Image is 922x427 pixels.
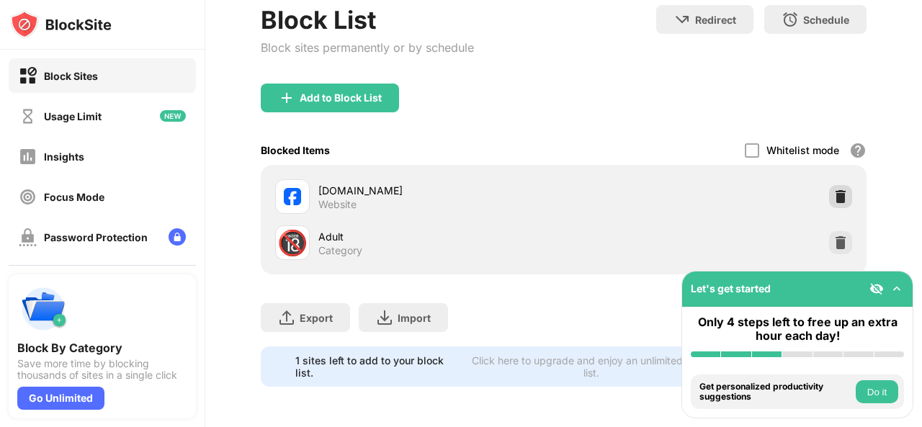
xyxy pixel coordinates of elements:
div: Schedule [803,14,849,26]
div: Whitelist mode [766,144,839,156]
div: Let's get started [691,282,771,295]
div: Export [300,312,333,324]
div: Block By Category [17,341,187,355]
div: Get personalized productivity suggestions [699,382,852,403]
div: Only 4 steps left to free up an extra hour each day! [691,315,904,343]
div: Adult [318,229,564,244]
div: 🔞 [277,228,308,258]
div: Block List [261,5,474,35]
div: Focus Mode [44,191,104,203]
img: new-icon.svg [160,110,186,122]
img: logo-blocksite.svg [10,10,112,39]
div: Category [318,244,362,257]
img: favicons [284,188,301,205]
div: Blocked Items [261,144,330,156]
img: focus-off.svg [19,188,37,206]
div: 1 sites left to add to your block list. [295,354,458,379]
img: time-usage-off.svg [19,107,37,125]
img: eye-not-visible.svg [869,282,884,296]
div: Block Sites [44,70,98,82]
button: Do it [856,380,898,403]
img: insights-off.svg [19,148,37,166]
div: Redirect [695,14,736,26]
div: Import [398,312,431,324]
div: Usage Limit [44,110,102,122]
img: push-categories.svg [17,283,69,335]
img: block-on.svg [19,67,37,85]
div: Insights [44,150,84,163]
img: omni-setup-toggle.svg [890,282,904,296]
div: Go Unlimited [17,387,104,410]
div: Add to Block List [300,92,382,104]
img: lock-menu.svg [169,228,186,246]
div: Save more time by blocking thousands of sites in a single click [17,358,187,381]
div: Block sites permanently or by schedule [261,40,474,55]
div: Click here to upgrade and enjoy an unlimited block list. [467,354,716,379]
img: password-protection-off.svg [19,228,37,246]
div: Website [318,198,357,211]
div: [DOMAIN_NAME] [318,183,564,198]
div: Password Protection [44,231,148,243]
